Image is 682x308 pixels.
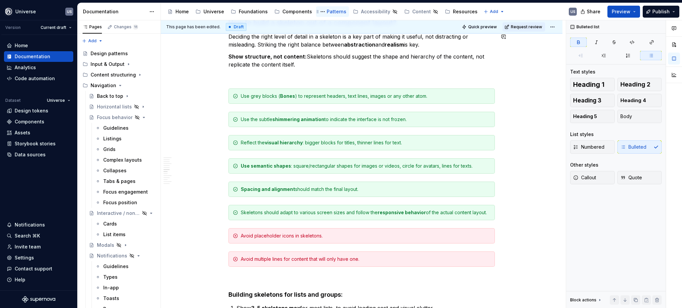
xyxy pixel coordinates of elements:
[93,229,158,240] a: List items
[228,33,495,49] p: Deciding the right level of detail in a skeleton is a key part of making it useful, not distracti...
[103,263,129,270] div: Guidelines
[402,6,441,17] a: Content
[4,73,73,84] a: Code automation
[93,197,158,208] a: Focus position
[15,8,36,15] div: Universe
[15,151,46,158] div: Data sources
[91,72,136,78] div: Content structuring
[327,8,346,15] div: Patterns
[607,6,640,18] button: Preview
[643,6,679,18] button: Publish
[344,41,375,48] strong: abstraction
[620,81,650,88] span: Heading 2
[241,232,491,239] div: Avoid placeholder icons in skeletons.
[103,221,117,227] div: Cards
[93,261,158,272] a: Guidelines
[15,75,55,82] div: Code automation
[93,176,158,187] a: Tabs & pages
[228,6,270,17] a: Foundations
[241,209,491,216] div: Skeletons should adapt to various screen sizes and follow the of the actual content layout.
[412,8,431,15] div: Content
[241,139,491,146] div: Reflect the : bigger blocks for titles, thinner lines for text.
[15,232,40,239] div: Search ⌘K
[272,116,324,122] strong: shimmering animation
[612,8,630,15] span: Preview
[228,53,307,60] strong: Show structure, not content:
[272,6,315,17] a: Components
[385,41,404,48] strong: realism
[573,174,596,181] span: Callout
[570,78,615,91] button: Heading 1
[570,295,602,305] div: Block actions
[239,8,268,15] div: Foundations
[4,231,73,241] button: Search ⌘K
[617,94,662,107] button: Heading 4
[15,107,48,114] div: Design tokens
[97,103,132,110] div: Horizontal lists
[15,53,50,60] div: Documentation
[80,59,158,70] div: Input & Output
[103,146,116,153] div: Grids
[570,131,594,138] div: List styles
[316,6,349,17] a: Patterns
[570,162,598,168] div: Other styles
[15,140,56,147] div: Storybook stories
[86,240,158,250] a: Modals
[103,157,142,163] div: Complex layouts
[93,187,158,197] a: Focus engagement
[503,22,545,32] button: Request review
[570,69,595,75] div: Text styles
[570,297,596,303] div: Block actions
[80,48,158,59] a: Design patterns
[44,96,73,105] button: Universe
[22,296,55,303] svg: Supernova Logo
[378,210,426,215] strong: responsive behavior
[91,61,125,68] div: Input & Output
[577,6,605,18] button: Share
[617,78,662,91] button: Heading 2
[93,219,158,229] a: Cards
[103,167,127,174] div: Collapses
[620,174,642,181] span: Quote
[241,186,295,192] strong: Spacing and alignment
[93,144,158,155] a: Grids
[573,113,597,120] span: Heading 5
[4,116,73,127] a: Components
[83,24,102,30] div: Pages
[165,5,480,18] div: Page tree
[175,8,189,15] div: Home
[511,24,542,30] span: Request review
[15,42,28,49] div: Home
[573,144,604,150] span: Numbered
[573,81,604,88] span: Heading 1
[468,24,497,30] span: Quick preview
[86,112,158,123] a: Focus behavior
[228,53,495,69] p: Skeletons should suggest the shape and hierarchy of the content, not replicate the content itself.
[570,140,615,154] button: Numbered
[103,284,119,291] div: In-app
[166,24,220,30] span: This page has been edited.
[103,135,122,142] div: Listings
[4,241,73,252] a: Invite team
[97,114,133,121] div: Focus behavior
[93,133,158,144] a: Listings
[573,97,601,104] span: Heading 3
[103,189,148,195] div: Focus engagement
[93,165,158,176] a: Collapses
[97,210,140,217] div: Interactive / non-interactive
[15,118,44,125] div: Components
[1,4,76,19] button: UniverseUS
[103,125,129,131] div: Guidelines
[587,8,600,15] span: Share
[83,8,146,15] div: Documentation
[5,98,21,103] div: Dataset
[5,25,21,30] div: Version
[15,129,30,136] div: Assets
[241,93,491,99] div: Use grey blocks ( ) to represent headers, text lines, images or any other atom.
[570,9,575,14] div: US
[5,8,13,16] img: 87d06435-c97f-426c-aa5d-5eb8acd3d8b3.png
[4,252,73,263] a: Settings
[80,36,105,46] button: Add
[67,9,72,14] div: US
[15,222,45,228] div: Notifications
